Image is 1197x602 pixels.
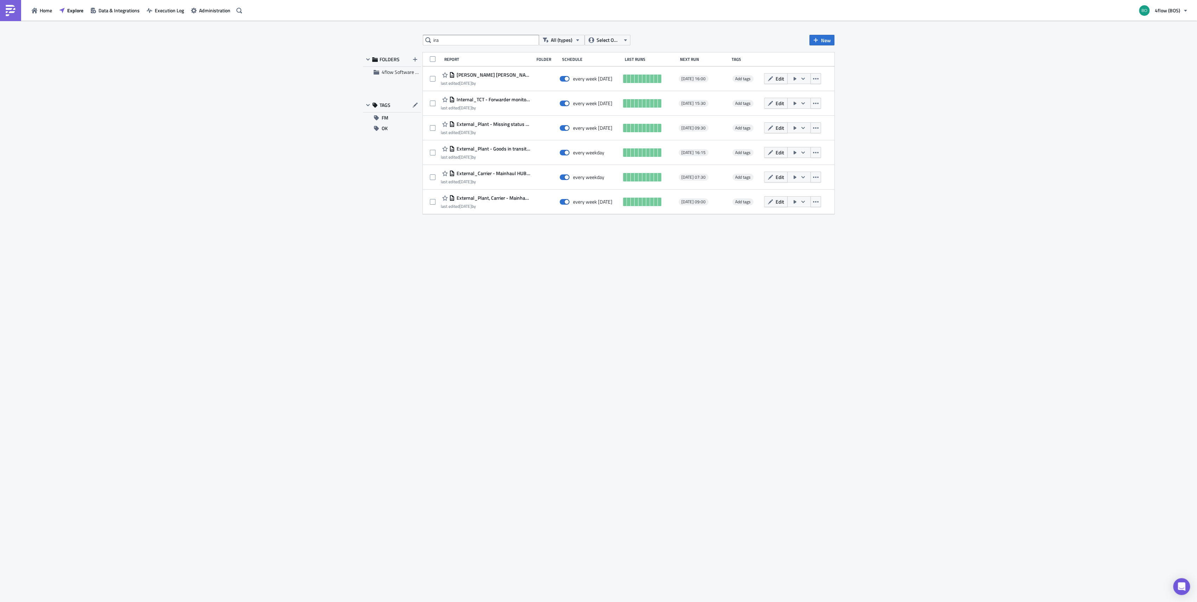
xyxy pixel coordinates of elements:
[573,199,612,205] div: every week on Tuesday
[809,35,834,45] button: New
[764,98,788,109] button: Edit
[735,100,751,107] span: Add tags
[776,173,784,181] span: Edit
[732,75,753,82] span: Add tags
[681,101,706,106] span: [DATE] 15:30
[681,76,706,82] span: [DATE] 16:00
[459,154,472,160] time: 2025-09-24T06:25:28Z
[680,57,728,62] div: Next Run
[776,100,784,107] span: Edit
[764,73,788,84] button: Edit
[1173,578,1190,595] div: Open Intercom Messenger
[455,96,530,103] span: Internal_TCT - Forwarder monitor - IRA_WED
[1155,7,1180,14] span: 4flow (BOS)
[764,147,788,158] button: Edit
[573,174,604,180] div: every weekday
[573,125,612,131] div: every week on Monday
[155,7,184,14] span: Execution Log
[732,149,753,156] span: Add tags
[423,35,539,45] input: Search Reports
[363,123,421,134] button: OK
[735,174,751,180] span: Add tags
[1135,3,1192,18] button: 4flow (BOS)
[1138,5,1150,17] img: Avatar
[5,5,16,16] img: PushMetrics
[56,5,87,16] button: Explore
[539,35,585,45] button: All (types)
[536,57,559,62] div: Folder
[380,102,390,108] span: TAGS
[597,36,620,44] span: Select Owner
[681,174,706,180] span: [DATE] 07:30
[776,198,784,205] span: Edit
[732,174,753,181] span: Add tags
[551,36,572,44] span: All (types)
[382,113,388,123] span: FM
[441,105,530,110] div: last edited by
[681,199,706,205] span: [DATE] 09:00
[444,57,533,62] div: Report
[764,196,788,207] button: Edit
[681,150,706,155] span: [DATE] 16:15
[187,5,234,16] button: Administration
[732,57,761,62] div: Tags
[455,121,530,127] span: External_Plant - Missing status report_IRA
[459,178,472,185] time: 2025-05-21T13:27:34Z
[382,68,425,76] span: 4flow Software KAM
[735,198,751,205] span: Add tags
[382,123,388,134] span: OK
[573,100,612,107] div: every week on Wednesday
[199,7,230,14] span: Administration
[459,203,472,210] time: 2025-06-24T07:52:56Z
[455,72,530,78] span: Kühne Nagel container report_BOS IRA
[681,125,706,131] span: [DATE] 09:30
[776,149,784,156] span: Edit
[455,195,530,201] span: External_Plant, Carrier - Mainhaul_HUB_DE - IRA - PU Friday
[441,130,530,135] div: last edited by
[143,5,187,16] button: Execution Log
[459,104,472,111] time: 2025-05-21T11:59:33Z
[441,204,530,209] div: last edited by
[625,57,676,62] div: Last Runs
[573,149,604,156] div: every weekday
[67,7,83,14] span: Explore
[732,124,753,132] span: Add tags
[776,124,784,132] span: Edit
[87,5,143,16] button: Data & Integrations
[441,179,530,184] div: last edited by
[573,76,612,82] div: every week on Monday
[380,56,400,63] span: FOLDERS
[363,113,421,123] button: FM
[735,75,751,82] span: Add tags
[776,75,784,82] span: Edit
[455,146,530,152] span: External_Plant - Goods in transit Seafreight - Oversea plants_IRA
[40,7,52,14] span: Home
[98,7,140,14] span: Data & Integrations
[28,5,56,16] button: Home
[735,149,751,156] span: Add tags
[562,57,621,62] div: Schedule
[585,35,630,45] button: Select Owner
[459,80,472,87] time: 2025-08-04T06:40:01Z
[735,124,751,131] span: Add tags
[441,81,530,86] div: last edited by
[732,198,753,205] span: Add tags
[455,170,530,177] span: External_Carrier - Mainhaul HUB HU IRA - Daily GW
[459,129,472,136] time: 2025-05-29T11:52:14Z
[732,100,753,107] span: Add tags
[441,154,530,160] div: last edited by
[764,122,788,133] button: Edit
[821,37,831,44] span: New
[764,172,788,182] button: Edit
